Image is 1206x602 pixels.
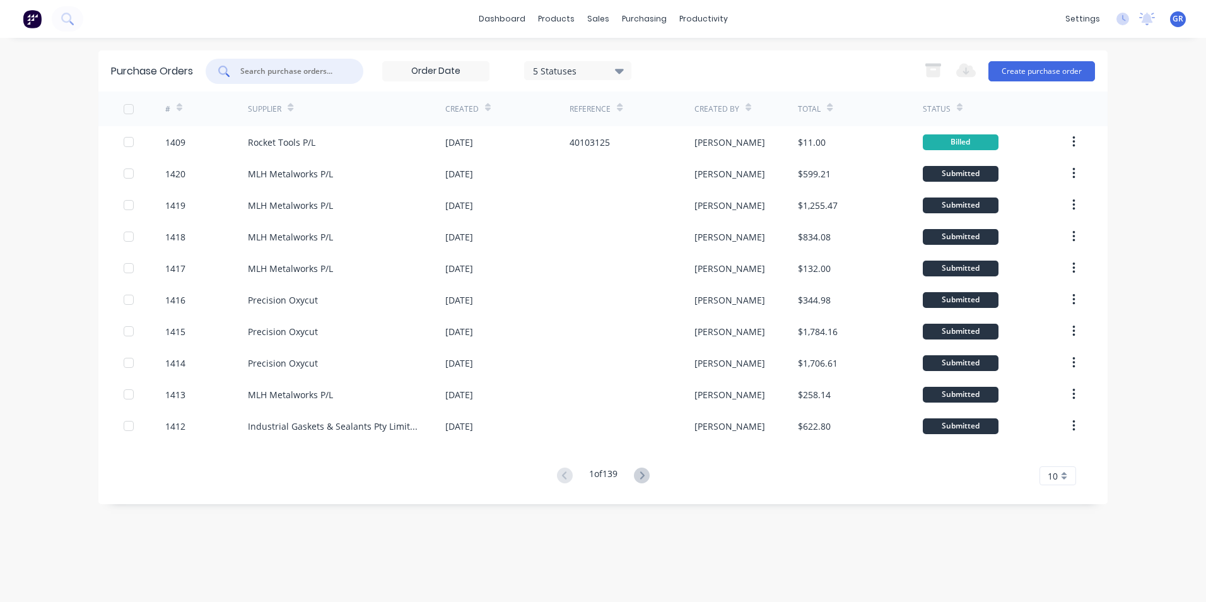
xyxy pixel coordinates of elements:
[248,103,281,115] div: Supplier
[616,9,673,28] div: purchasing
[694,357,765,370] div: [PERSON_NAME]
[923,134,998,150] div: Billed
[445,325,473,338] div: [DATE]
[798,420,831,433] div: $622.80
[1048,469,1058,483] span: 10
[445,103,479,115] div: Created
[694,293,765,307] div: [PERSON_NAME]
[165,167,185,180] div: 1420
[248,357,318,370] div: Precision Oxycut
[923,418,998,434] div: Submitted
[165,420,185,433] div: 1412
[1173,13,1183,25] span: GR
[165,325,185,338] div: 1415
[165,293,185,307] div: 1416
[165,136,185,149] div: 1409
[589,467,618,485] div: 1 of 139
[248,293,318,307] div: Precision Oxycut
[445,293,473,307] div: [DATE]
[923,292,998,308] div: Submitted
[570,136,610,149] div: 40103125
[165,199,185,212] div: 1419
[445,167,473,180] div: [DATE]
[248,230,333,244] div: MLH Metalworks P/L
[165,388,185,401] div: 1413
[472,9,532,28] a: dashboard
[445,230,473,244] div: [DATE]
[445,357,473,370] div: [DATE]
[581,9,616,28] div: sales
[532,9,581,28] div: products
[923,324,998,339] div: Submitted
[694,136,765,149] div: [PERSON_NAME]
[673,9,734,28] div: productivity
[923,198,998,213] div: Submitted
[248,167,333,180] div: MLH Metalworks P/L
[248,262,333,275] div: MLH Metalworks P/L
[798,199,838,212] div: $1,255.47
[694,388,765,401] div: [PERSON_NAME]
[248,388,333,401] div: MLH Metalworks P/L
[923,387,998,403] div: Submitted
[798,262,831,275] div: $132.00
[694,230,765,244] div: [PERSON_NAME]
[923,103,951,115] div: Status
[445,388,473,401] div: [DATE]
[694,262,765,275] div: [PERSON_NAME]
[798,167,831,180] div: $599.21
[248,136,315,149] div: Rocket Tools P/L
[923,166,998,182] div: Submitted
[798,325,838,338] div: $1,784.16
[23,9,42,28] img: Factory
[445,262,473,275] div: [DATE]
[694,199,765,212] div: [PERSON_NAME]
[165,230,185,244] div: 1418
[798,293,831,307] div: $344.98
[165,357,185,370] div: 1414
[798,230,831,244] div: $834.08
[570,103,611,115] div: Reference
[923,355,998,371] div: Submitted
[923,261,998,276] div: Submitted
[798,103,821,115] div: Total
[1059,9,1106,28] div: settings
[798,136,826,149] div: $11.00
[248,325,318,338] div: Precision Oxycut
[383,62,489,81] input: Order Date
[445,136,473,149] div: [DATE]
[165,262,185,275] div: 1417
[248,199,333,212] div: MLH Metalworks P/L
[533,64,623,77] div: 5 Statuses
[694,325,765,338] div: [PERSON_NAME]
[798,357,838,370] div: $1,706.61
[988,61,1095,81] button: Create purchase order
[694,420,765,433] div: [PERSON_NAME]
[239,65,344,78] input: Search purchase orders...
[798,388,831,401] div: $258.14
[111,64,193,79] div: Purchase Orders
[248,420,420,433] div: Industrial Gaskets & Sealants Pty Limited
[923,229,998,245] div: Submitted
[445,420,473,433] div: [DATE]
[694,167,765,180] div: [PERSON_NAME]
[694,103,739,115] div: Created By
[165,103,170,115] div: #
[445,199,473,212] div: [DATE]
